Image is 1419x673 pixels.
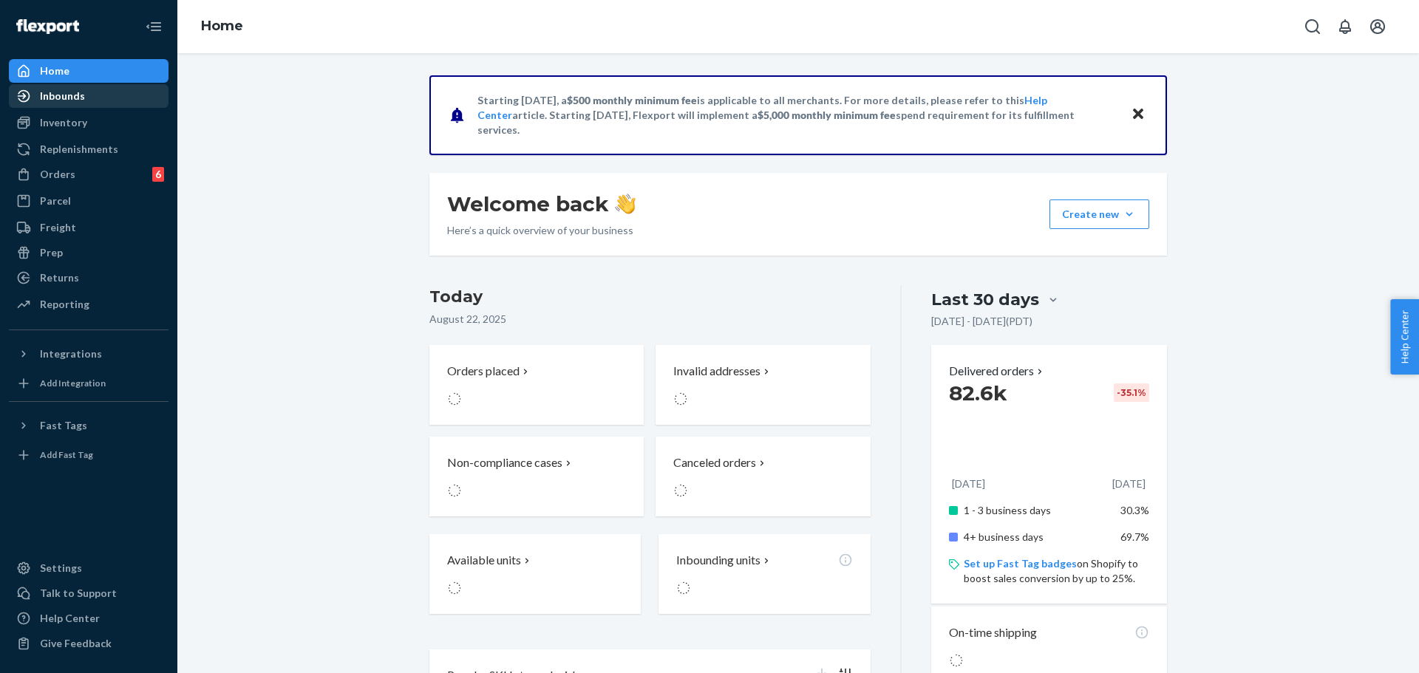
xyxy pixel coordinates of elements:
button: Open Search Box [1298,12,1327,41]
div: Inventory [40,115,87,130]
a: Help Center [9,607,169,630]
div: Help Center [40,611,100,626]
div: Integrations [40,346,102,361]
div: Reporting [40,297,89,312]
a: Inventory [9,111,169,134]
div: -35.1 % [1114,383,1149,402]
a: Freight [9,216,169,239]
button: Help Center [1390,299,1419,375]
p: on Shopify to boost sales conversion by up to 25%. [964,556,1149,586]
button: Canceled orders [656,437,870,516]
span: 69.7% [1120,530,1149,543]
button: Orders placed [429,345,644,425]
button: Fast Tags [9,414,169,437]
div: Talk to Support [40,586,117,601]
div: Returns [40,270,79,285]
ol: breadcrumbs [189,5,255,48]
a: Set up Fast Tag badges [964,557,1077,570]
a: Settings [9,556,169,580]
div: Add Integration [40,377,106,389]
button: Open account menu [1363,12,1392,41]
div: Home [40,64,69,78]
p: Inbounding units [676,552,760,569]
a: Inbounds [9,84,169,108]
a: Replenishments [9,137,169,161]
div: Settings [40,561,82,575]
div: Give Feedback [40,636,112,651]
p: Non-compliance cases [447,454,562,471]
a: Parcel [9,189,169,213]
p: Here’s a quick overview of your business [447,223,636,238]
p: [DATE] [1112,476,1146,491]
a: Reporting [9,293,169,316]
div: Last 30 days [931,288,1039,311]
button: Open notifications [1330,12,1360,41]
p: Canceled orders [673,454,756,471]
p: 1 - 3 business days [964,503,1109,518]
p: Orders placed [447,363,520,380]
button: Delivered orders [949,363,1046,380]
span: $5,000 monthly minimum fee [758,109,896,121]
a: Home [9,59,169,83]
p: [DATE] [952,476,985,491]
button: Available units [429,534,641,614]
p: Invalid addresses [673,363,760,380]
div: Replenishments [40,142,118,157]
div: Add Fast Tag [40,448,93,461]
button: Close Navigation [139,12,169,41]
div: Fast Tags [40,418,87,433]
p: On-time shipping [949,624,1037,641]
div: Prep [40,245,63,260]
h1: Welcome back [447,191,636,217]
div: Inbounds [40,89,85,103]
a: Returns [9,266,169,290]
button: Integrations [9,342,169,366]
p: August 22, 2025 [429,312,871,327]
button: Non-compliance cases [429,437,644,516]
p: Available units [447,552,521,569]
button: Invalid addresses [656,345,870,425]
a: Talk to Support [9,581,169,605]
p: Starting [DATE], a is applicable to all merchants. For more details, please refer to this article... [477,93,1117,137]
a: Home [201,18,243,34]
div: Orders [40,167,75,182]
a: Add Integration [9,372,169,395]
span: $500 monthly minimum fee [567,94,697,106]
h3: Today [429,285,871,309]
button: Close [1129,104,1148,126]
p: [DATE] - [DATE] ( PDT ) [931,314,1032,329]
a: Orders6 [9,163,169,186]
img: hand-wave emoji [615,194,636,214]
p: 4+ business days [964,530,1109,544]
button: Create new [1049,199,1149,229]
span: 82.6k [949,380,1007,406]
img: Flexport logo [16,19,79,34]
div: Freight [40,220,76,235]
button: Inbounding units [659,534,870,614]
div: 6 [152,167,164,182]
div: Parcel [40,194,71,208]
span: 30.3% [1120,504,1149,516]
button: Give Feedback [9,632,169,655]
a: Add Fast Tag [9,443,169,467]
a: Prep [9,241,169,264]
